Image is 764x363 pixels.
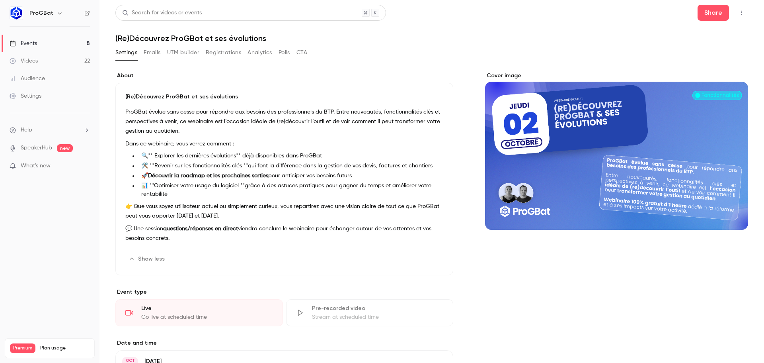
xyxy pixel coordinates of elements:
[167,46,199,59] button: UTM builder
[40,345,90,351] span: Plan usage
[248,46,272,59] button: Analytics
[115,46,137,59] button: Settings
[125,107,443,136] p: ProGBat évolue sans cesse pour répondre aux besoins des professionnels du BTP. Entre nouveautés, ...
[122,9,202,17] div: Search for videos or events
[80,163,90,170] iframe: Noticeable Trigger
[206,46,241,59] button: Registrations
[138,182,443,198] li: 📊 **Optimiser votre usage du logiciel **grâce à des astuces pratiques pour gagner du temps et amé...
[21,126,32,134] span: Help
[115,33,748,43] h1: (Re)Découvrez ProGBat et ses évolutions
[115,339,453,347] label: Date and time
[29,9,53,17] h6: ProGBat
[698,5,729,21] button: Share
[21,162,51,170] span: What's new
[148,173,268,179] strong: Découvrir la roadmap et les prochaines sorties
[10,7,23,20] img: ProGBat
[10,126,90,134] li: help-dropdown-opener
[10,75,45,82] div: Audience
[115,288,453,296] p: Event type
[163,226,238,232] strong: questions/réponses en direct
[125,202,443,221] p: 👉 Que vous soyez utilisateur actuel ou simplement curieux, vous repartirez avec une vision claire...
[21,144,52,152] a: SpeakerHub
[286,299,454,326] div: Pre-recorded videoStream at scheduled time
[10,92,41,100] div: Settings
[141,313,273,321] div: Go live at scheduled time
[57,144,73,152] span: new
[138,162,443,170] li: 🛠️ **Revenir sur les fonctionnalités clés **qui font la différence dans la gestion de vos devis, ...
[485,72,748,80] label: Cover image
[10,343,35,353] span: Premium
[312,304,444,312] div: Pre-recorded video
[125,253,170,265] button: Show less
[485,72,748,230] section: Cover image
[312,313,444,321] div: Stream at scheduled time
[10,57,38,65] div: Videos
[144,46,160,59] button: Emails
[138,172,443,180] li: 🚀 pour anticiper vos besoins futurs
[141,304,273,312] div: Live
[279,46,290,59] button: Polls
[296,46,307,59] button: CTA
[125,139,443,149] p: Dans ce webinaire, vous verrez comment :
[115,72,453,80] label: About
[125,224,443,243] p: 💬 Une session viendra conclure le webinaire pour échanger autour de vos attentes et vos besoins c...
[10,39,37,47] div: Events
[115,299,283,326] div: LiveGo live at scheduled time
[138,152,443,160] li: 🔍** Explorer les dernières évolutions** déjà disponibles dans ProGBat
[125,93,443,101] p: (Re)Découvrez ProGBat et ses évolutions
